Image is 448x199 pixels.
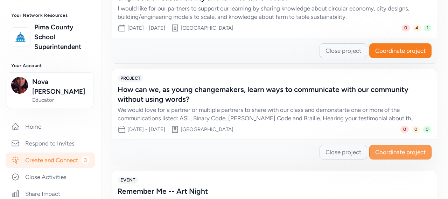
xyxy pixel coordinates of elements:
[325,148,361,156] span: Close project
[13,29,28,45] img: logo
[11,63,90,69] h3: Your Account
[32,97,89,104] span: Educator
[34,22,90,52] a: Pima County School Superintendent
[127,126,165,133] span: [DATE] - [DATE]
[424,24,431,31] span: 1
[7,72,93,108] button: Nova [PERSON_NAME]Educator
[375,148,426,156] span: Coordinate project
[11,13,90,18] h3: Your Network Resources
[401,24,410,31] span: 0
[127,25,165,31] span: [DATE] - [DATE]
[375,47,426,55] span: Coordinate project
[325,47,361,55] span: Close project
[6,136,95,151] a: Respond to Invites
[369,43,432,58] button: Coordinate project
[6,169,95,185] a: Close Activities
[118,177,138,184] span: EVENT
[118,4,417,21] div: I would like for our partners to support our learning by sharing knowledge about circular economy...
[413,24,421,31] span: 4
[320,43,367,58] button: Close project
[412,126,420,133] span: 0
[118,85,417,104] div: How can we, as young changemakers, learn ways to communicate with our community without using words?
[320,145,367,159] button: Close project
[400,126,409,133] span: 0
[369,145,432,159] button: Coordinate project
[6,119,95,134] a: Home
[118,106,417,122] div: We would love for a partner or multiple partners to share with our class and demonstarte one or m...
[118,186,417,196] div: Remember Me -- Art Night
[32,77,89,97] span: Nova [PERSON_NAME]
[181,24,233,31] div: [GEOGRAPHIC_DATA]
[81,156,90,164] span: 3
[118,75,143,82] span: PROJECT
[423,126,431,133] span: 0
[181,126,233,133] div: [GEOGRAPHIC_DATA]
[6,152,95,168] a: Create and Connect3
